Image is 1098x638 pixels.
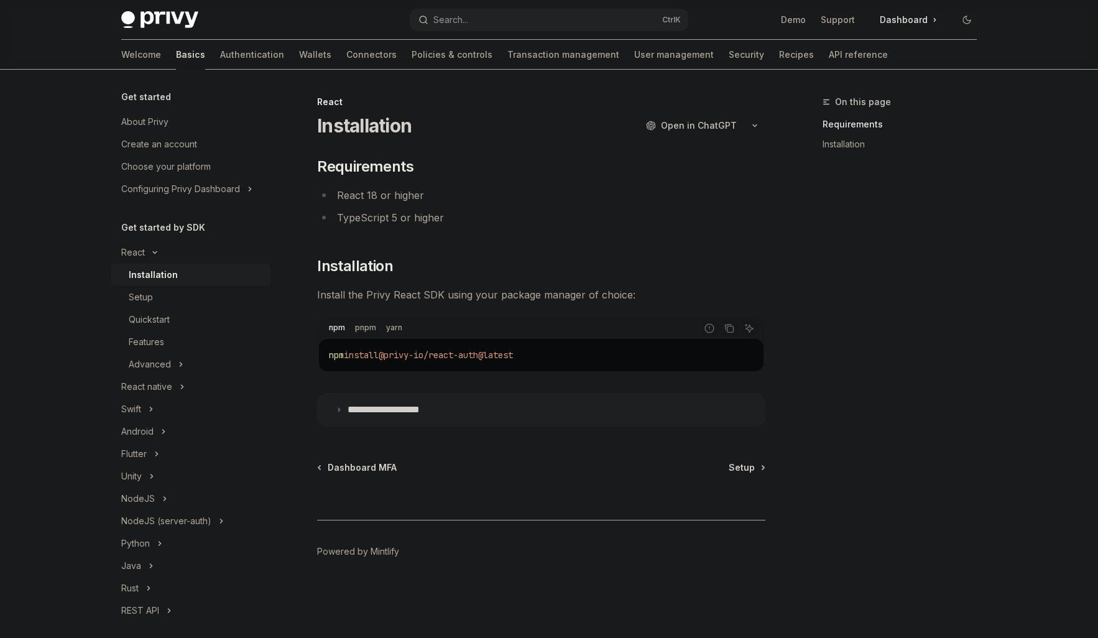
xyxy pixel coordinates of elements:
a: Authentication [220,40,284,70]
div: REST API [121,603,159,618]
button: Toggle Configuring Privy Dashboard section [111,178,270,200]
button: Toggle REST API section [111,599,270,622]
a: Setup [729,461,764,474]
div: Flutter [121,446,147,461]
span: @privy-io/react-auth@latest [379,349,513,361]
li: TypeScript 5 or higher [317,209,765,226]
a: Powered by Mintlify [317,545,399,558]
button: Toggle Android section [111,420,270,443]
a: Features [111,331,270,353]
img: dark logo [121,11,198,29]
div: React native [121,379,172,394]
button: Toggle React native section [111,376,270,398]
button: Report incorrect code [701,320,717,336]
button: Ask AI [741,320,757,336]
a: Recipes [779,40,814,70]
button: Toggle dark mode [957,10,977,30]
div: NodeJS [121,491,155,506]
span: Dashboard [880,14,928,26]
a: Installation [823,134,987,154]
a: About Privy [111,111,270,133]
a: Setup [111,286,270,308]
a: Welcome [121,40,161,70]
a: Quickstart [111,308,270,331]
a: Requirements [823,114,987,134]
div: Features [129,335,164,349]
div: Rust [121,581,139,596]
div: Python [121,536,150,551]
a: Installation [111,264,270,286]
span: Ctrl K [662,15,681,25]
a: Support [821,14,855,26]
div: Create an account [121,137,197,152]
a: Connectors [346,40,397,70]
span: Dashboard MFA [328,461,397,474]
span: On this page [835,95,891,109]
button: Open search [410,9,688,31]
div: Quickstart [129,312,170,327]
div: Search... [433,12,468,27]
li: React 18 or higher [317,187,765,204]
a: Policies & controls [412,40,492,70]
button: Toggle Flutter section [111,443,270,465]
button: Toggle Advanced section [111,353,270,376]
span: Open in ChatGPT [661,119,737,132]
button: Toggle Unity section [111,465,270,488]
div: npm [325,320,349,335]
button: Open in ChatGPT [638,115,744,136]
a: Create an account [111,133,270,155]
a: User management [634,40,714,70]
span: Install the Privy React SDK using your package manager of choice: [317,286,765,303]
span: install [344,349,379,361]
div: React [317,96,765,108]
div: React [121,245,145,260]
a: Dashboard [870,10,947,30]
div: Configuring Privy Dashboard [121,182,240,196]
a: Demo [781,14,806,26]
a: Wallets [299,40,331,70]
a: Choose your platform [111,155,270,178]
button: Toggle Rust section [111,577,270,599]
span: Installation [317,256,393,276]
h5: Get started by SDK [121,220,205,235]
button: Toggle React section [111,241,270,264]
div: yarn [382,320,406,335]
div: Choose your platform [121,159,211,174]
div: pnpm [351,320,380,335]
button: Toggle Swift section [111,398,270,420]
div: Unity [121,469,142,484]
button: Toggle NodeJS section [111,488,270,510]
a: API reference [829,40,888,70]
button: Copy the contents from the code block [721,320,737,336]
div: Android [121,424,154,439]
div: NodeJS (server-auth) [121,514,211,529]
a: Dashboard MFA [318,461,397,474]
div: Installation [129,267,178,282]
span: Setup [729,461,755,474]
a: Basics [176,40,205,70]
button: Toggle NodeJS (server-auth) section [111,510,270,532]
h5: Get started [121,90,171,104]
span: npm [329,349,344,361]
div: Setup [129,290,153,305]
div: Java [121,558,141,573]
button: Toggle Java section [111,555,270,577]
div: About Privy [121,114,168,129]
a: Transaction management [507,40,619,70]
h1: Installation [317,114,412,137]
span: Requirements [317,157,413,177]
a: Security [729,40,764,70]
div: Swift [121,402,141,417]
button: Toggle Python section [111,532,270,555]
div: Advanced [129,357,171,372]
